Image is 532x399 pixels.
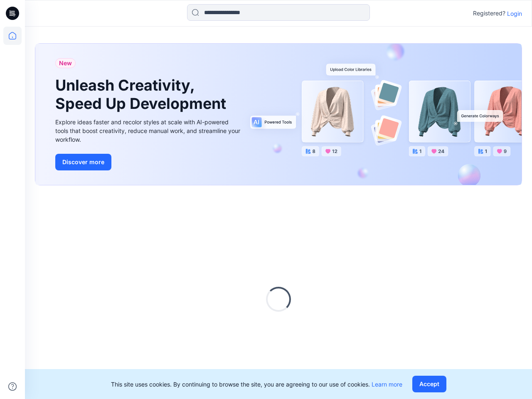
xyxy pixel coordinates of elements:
[55,154,111,170] button: Discover more
[473,8,505,18] p: Registered?
[55,76,230,112] h1: Unleash Creativity, Speed Up Development
[507,9,522,18] p: Login
[55,154,242,170] a: Discover more
[412,376,446,392] button: Accept
[55,118,242,144] div: Explore ideas faster and recolor styles at scale with AI-powered tools that boost creativity, red...
[59,58,72,68] span: New
[372,381,402,388] a: Learn more
[111,380,402,389] p: This site uses cookies. By continuing to browse the site, you are agreeing to our use of cookies.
